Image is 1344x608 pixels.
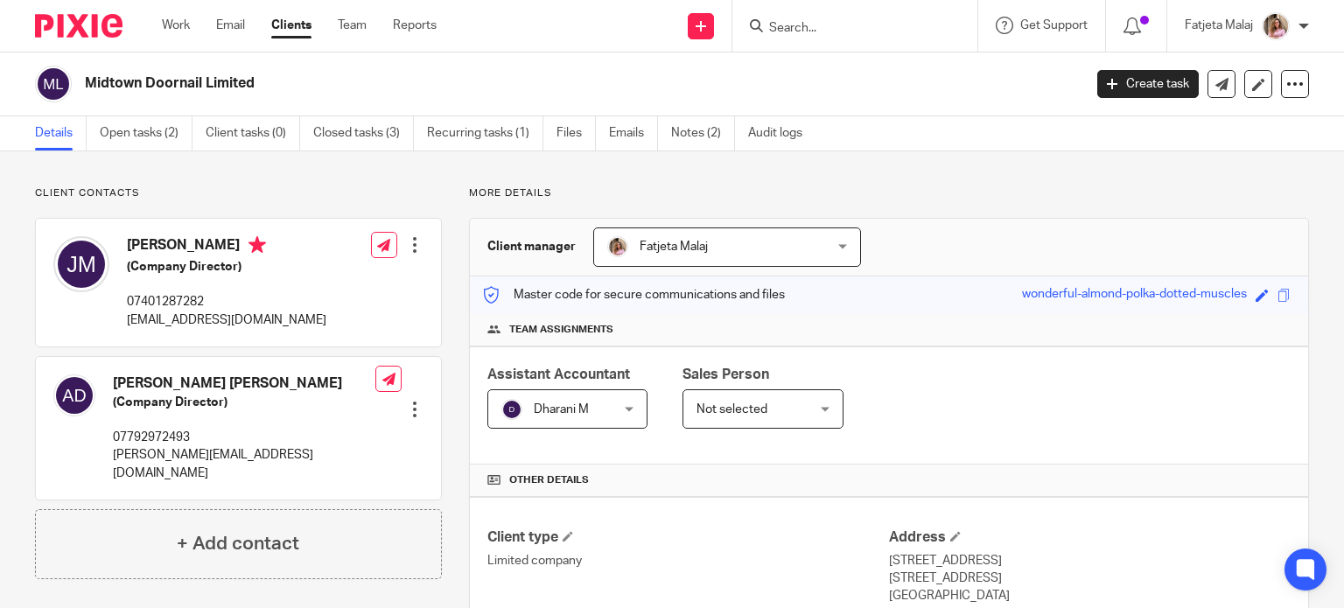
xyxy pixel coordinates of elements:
p: [GEOGRAPHIC_DATA] [889,587,1291,605]
a: Team [338,17,367,34]
img: svg%3E [53,374,95,416]
input: Search [767,21,925,37]
a: Closed tasks (3) [313,116,414,150]
h4: Address [889,528,1291,547]
a: Clients [271,17,311,34]
span: Sales Person [682,367,769,381]
h5: (Company Director) [127,258,326,276]
i: Primary [248,236,266,254]
p: 07792972493 [113,429,375,446]
a: Work [162,17,190,34]
p: [STREET_ADDRESS] [889,570,1291,587]
h4: [PERSON_NAME] [PERSON_NAME] [113,374,375,393]
a: Details [35,116,87,150]
span: Get Support [1020,19,1088,31]
a: Email [216,17,245,34]
img: MicrosoftTeams-image%20(5).png [1262,12,1290,40]
p: 07401287282 [127,293,326,311]
a: Notes (2) [671,116,735,150]
p: [PERSON_NAME][EMAIL_ADDRESS][DOMAIN_NAME] [113,446,375,482]
span: Assistant Accountant [487,367,630,381]
p: Limited company [487,552,889,570]
p: More details [469,186,1309,200]
p: Fatjeta Malaj [1185,17,1253,34]
p: [EMAIL_ADDRESS][DOMAIN_NAME] [127,311,326,329]
img: svg%3E [35,66,72,102]
a: Audit logs [748,116,815,150]
h4: [PERSON_NAME] [127,236,326,258]
div: wonderful-almond-polka-dotted-muscles [1022,285,1247,305]
span: Not selected [696,403,767,416]
img: Pixie [35,14,122,38]
a: Recurring tasks (1) [427,116,543,150]
a: Emails [609,116,658,150]
h2: Midtown Doornail Limited [85,74,874,93]
p: [STREET_ADDRESS] [889,552,1291,570]
a: Create task [1097,70,1199,98]
h4: + Add contact [177,530,299,557]
span: Dharani M [534,403,589,416]
p: Master code for secure communications and files [483,286,785,304]
p: Client contacts [35,186,442,200]
span: Fatjeta Malaj [640,241,708,253]
h3: Client manager [487,238,576,255]
a: Client tasks (0) [206,116,300,150]
h5: (Company Director) [113,394,375,411]
img: svg%3E [501,399,522,420]
span: Team assignments [509,323,613,337]
a: Open tasks (2) [100,116,192,150]
a: Reports [393,17,437,34]
h4: Client type [487,528,889,547]
a: Files [556,116,596,150]
span: Other details [509,473,589,487]
img: svg%3E [53,236,109,292]
img: MicrosoftTeams-image%20(5).png [607,236,628,257]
